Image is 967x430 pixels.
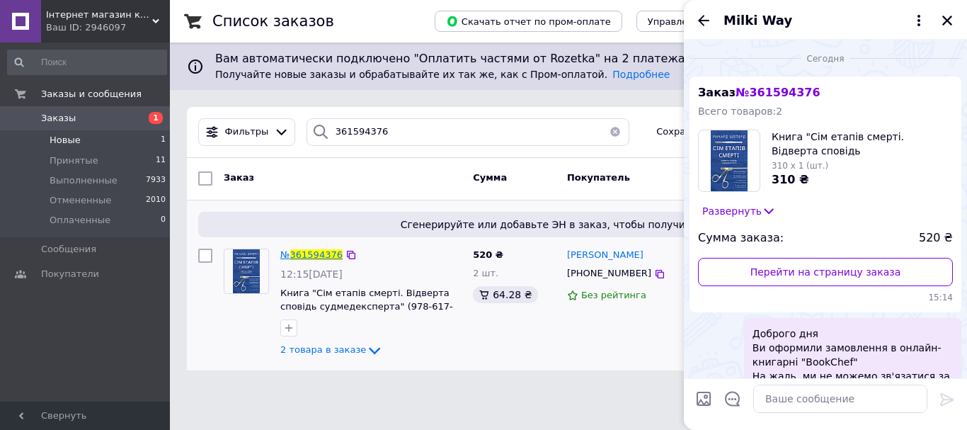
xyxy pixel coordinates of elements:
[601,118,629,146] button: Очистить
[280,288,453,324] a: Книга "Сім етапів смерті. Відверта сповідь судмедексперта" (978-617-548-080-9) автор [PERSON_NAME]
[473,249,503,260] span: 520 ₴
[50,194,111,207] span: Отмененные
[711,130,748,191] img: 4125904285_w100_h100_kniga-sim-etapiv.jpg
[41,88,142,101] span: Заказы и сообщения
[46,9,152,21] span: Інтернет магазин книг book24
[648,16,759,27] span: Управление статусами
[690,51,961,65] div: 12.09.2025
[698,258,953,286] a: Перейти на страницу заказа
[224,172,254,183] span: Заказ
[233,249,260,293] img: Фото товару
[41,112,76,125] span: Заказы
[280,344,366,355] span: 2 товара в заказе
[156,154,166,167] span: 11
[280,344,383,355] a: 2 товара в заказе
[161,214,166,227] span: 0
[290,249,343,260] span: 361594376
[50,154,98,167] span: Принятые
[280,268,343,280] span: 12:15[DATE]
[149,112,163,124] span: 1
[225,125,269,139] span: Фильтры
[698,86,820,99] span: Заказ
[215,51,922,67] span: Вам автоматически подключено "Оплатить частями от Rozetka" на 2 платежа.
[919,230,953,247] span: 520 ₴
[146,174,166,187] span: 7933
[473,268,498,278] span: 2 шт.
[212,13,334,30] h1: Список заказов
[46,21,170,34] div: Ваш ID: 2946097
[50,134,81,147] span: Новые
[146,194,166,207] span: 2010
[698,203,780,219] button: Развернуть
[280,249,343,260] a: №361594376
[50,174,118,187] span: Выполненные
[567,268,651,278] span: [PHONE_NUMBER]
[698,292,953,304] span: 15:14 12.09.2025
[695,12,712,29] button: Назад
[41,268,99,281] span: Покупатели
[656,125,772,139] span: Сохраненные фильтры:
[698,106,782,117] span: Всего товаров: 2
[161,134,166,147] span: 1
[636,11,770,32] button: Управление статусами
[280,249,290,260] span: №
[224,249,269,294] a: Фото товару
[307,118,629,146] input: Поиск по номеру заказа, ФИО покупателя, номеру телефона, Email, номеру накладной
[473,286,537,303] div: 64.28 ₴
[204,217,933,232] span: Сгенерируйте или добавьте ЭН в заказ, чтобы получить оплату
[435,11,622,32] button: Скачать отчет по пром-оплате
[723,11,792,30] span: Milki Way
[772,161,828,171] span: 310 x 1 (шт.)
[7,50,167,75] input: Поиск
[215,69,670,80] span: Получайте новые заказы и обрабатывайте их так же, как с Пром-оплатой.
[698,230,784,247] span: Сумма заказа:
[473,172,507,183] span: Сумма
[41,243,96,256] span: Сообщения
[772,173,809,186] span: 310 ₴
[446,15,611,28] span: Скачать отчет по пром-оплате
[736,86,820,99] span: № 361594376
[723,390,742,408] button: Открыть шаблоны ответов
[581,290,646,300] span: Без рейтинга
[612,69,670,80] a: Подробнее
[801,53,850,65] span: Сегодня
[567,249,643,262] a: [PERSON_NAME]
[567,172,630,183] span: Покупатель
[50,214,110,227] span: Оплаченные
[723,11,927,30] button: Milki Way
[772,130,953,158] span: Книга "Сім етапів смерті. Відверта сповідь судмедексперта" (978-617-548-080-9) автор [PERSON_NAME]
[567,249,643,260] span: [PERSON_NAME]
[939,12,956,29] button: Закрыть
